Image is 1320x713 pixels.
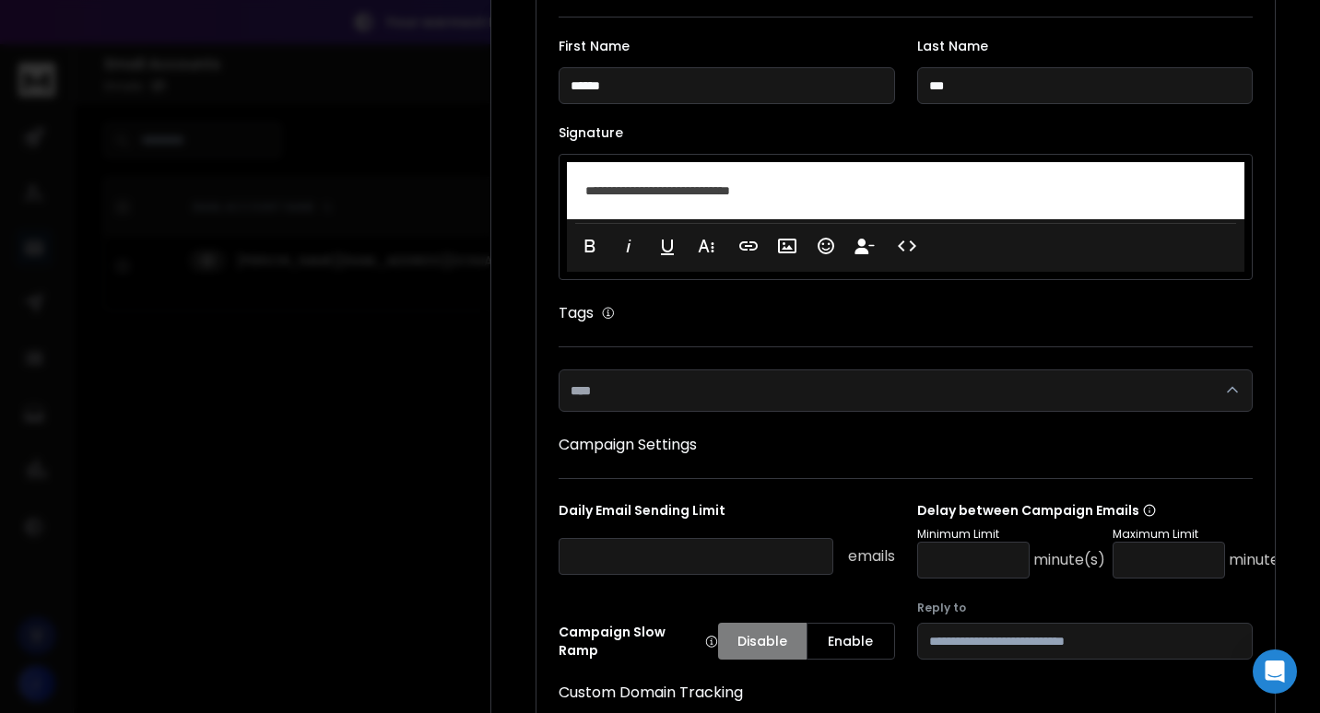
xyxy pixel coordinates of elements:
button: Disable [718,623,807,660]
button: Bold (Ctrl+B) [572,228,607,264]
button: Insert Image (Ctrl+P) [770,228,805,264]
button: Insert Unsubscribe Link [847,228,882,264]
p: Daily Email Sending Limit [559,501,895,527]
label: Reply to [917,601,1254,615]
p: Delay between Campaign Emails [917,501,1301,520]
label: Last Name [917,40,1254,53]
div: Open Intercom Messenger [1253,649,1297,694]
p: Campaign Slow Ramp [559,623,718,660]
label: Signature [559,126,1253,139]
p: minute(s) [1033,549,1105,571]
button: Enable [807,623,895,660]
p: emails [848,545,895,567]
button: Underline (Ctrl+U) [650,228,685,264]
button: Code View [890,228,925,264]
h1: Tags [559,302,594,324]
h1: Campaign Settings [559,434,1253,456]
button: Italic (Ctrl+I) [611,228,646,264]
p: minute(s) [1229,549,1301,571]
p: Maximum Limit [1113,527,1301,542]
label: First Name [559,40,895,53]
h1: Custom Domain Tracking [559,682,1253,704]
p: Minimum Limit [917,527,1105,542]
